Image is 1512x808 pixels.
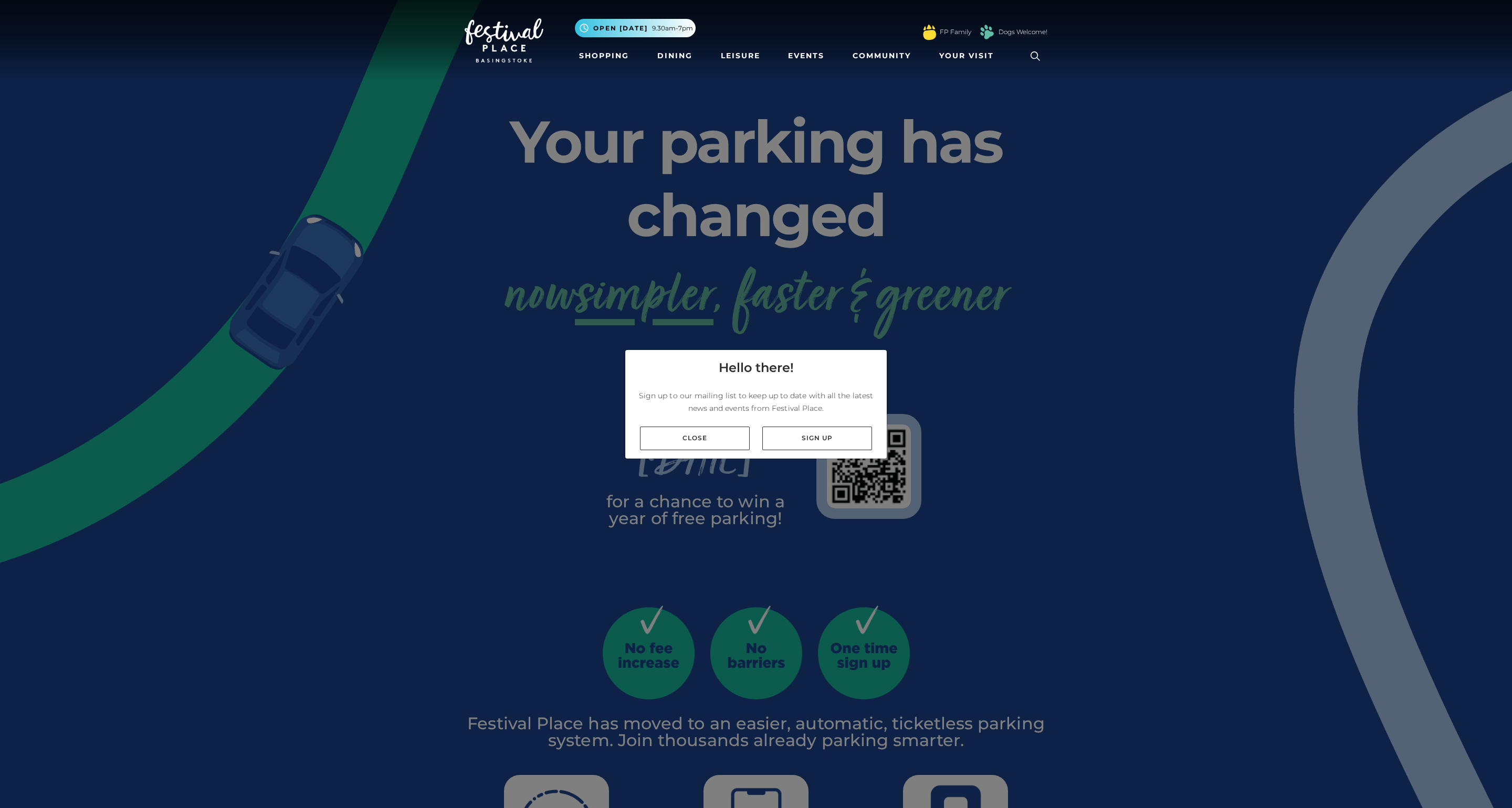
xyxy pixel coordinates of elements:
[717,46,764,66] a: Leisure
[634,389,878,414] p: Sign up to our mailing list to keep up to date with all the latest news and events from Festival ...
[999,27,1047,37] a: Dogs Welcome!
[465,18,543,62] img: Festival Place Logo
[653,46,697,66] a: Dining
[939,50,994,61] span: Your Visit
[762,427,872,450] a: Sign up
[848,46,915,66] a: Community
[935,46,1003,66] a: Your Visit
[719,358,794,377] h4: Hello there!
[575,19,696,37] button: Open [DATE] 9.30am-7pm
[640,427,750,450] a: Close
[940,27,971,37] a: FP Family
[652,24,693,33] span: 9.30am-7pm
[784,46,828,66] a: Events
[593,24,648,33] span: Open [DATE]
[575,46,633,66] a: Shopping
